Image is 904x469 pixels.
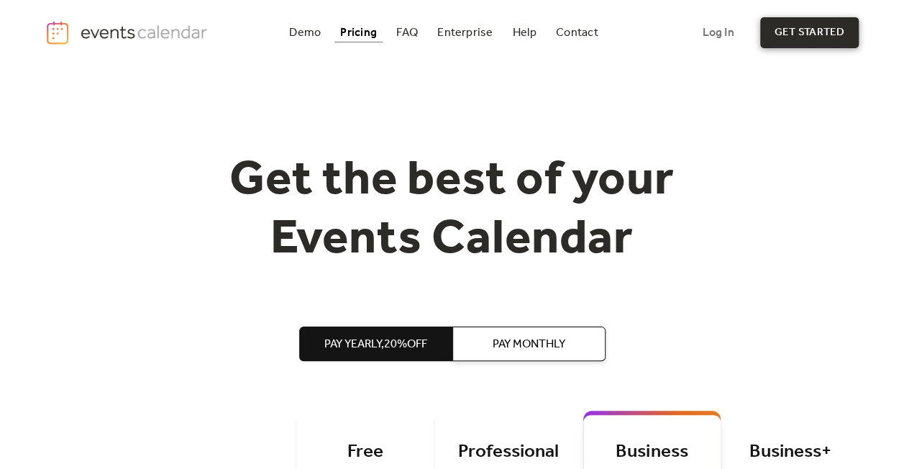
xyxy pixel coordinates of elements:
[513,29,537,37] div: Help
[437,29,493,37] div: Enterprise
[299,327,452,361] button: Pay Yearly,20%off
[507,23,542,42] a: Help
[340,29,377,37] div: Pricing
[318,440,412,464] div: Free
[334,23,383,42] a: Pricing
[605,440,699,464] div: Business
[396,29,418,37] div: FAQ
[176,152,729,269] h1: Get the best of your Events Calendar
[289,29,321,37] div: Demo
[493,336,565,353] span: Pay Monthly
[45,20,211,46] a: home
[452,327,606,361] button: Pay Monthly
[688,17,748,48] a: Log In
[743,440,837,464] div: Business+
[550,23,604,42] a: Contact
[456,440,561,464] div: Professional
[324,336,427,353] span: Pay Yearly, 20% off
[283,23,327,42] a: Demo
[556,29,598,37] div: Contact
[760,17,859,48] a: get started
[432,23,498,42] a: Enterprise
[391,23,424,42] a: FAQ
